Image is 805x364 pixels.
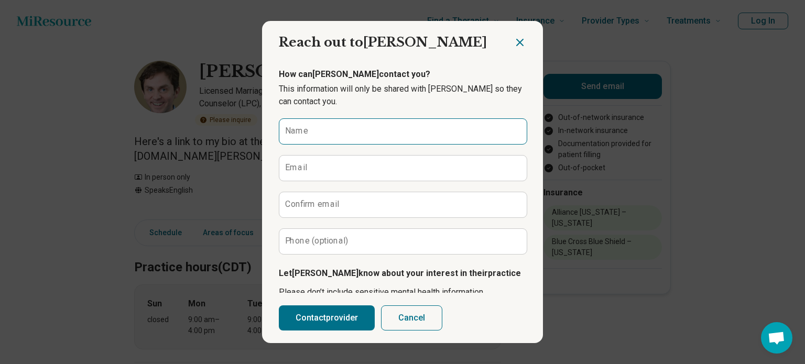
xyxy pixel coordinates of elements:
span: Reach out to [PERSON_NAME] [279,35,487,50]
p: How can [PERSON_NAME] contact you? [279,68,526,81]
label: Email [285,163,307,172]
button: Close dialog [514,36,526,49]
p: Please don’t include sensitive mental health information. [279,286,526,299]
p: This information will only be shared with [PERSON_NAME] so they can contact you. [279,83,526,108]
button: Contactprovider [279,305,375,330]
button: Cancel [381,305,442,330]
label: Name [285,127,308,135]
label: Phone (optional) [285,237,349,245]
label: Confirm email [285,200,339,208]
p: Let [PERSON_NAME] know about your interest in their practice [279,267,526,280]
